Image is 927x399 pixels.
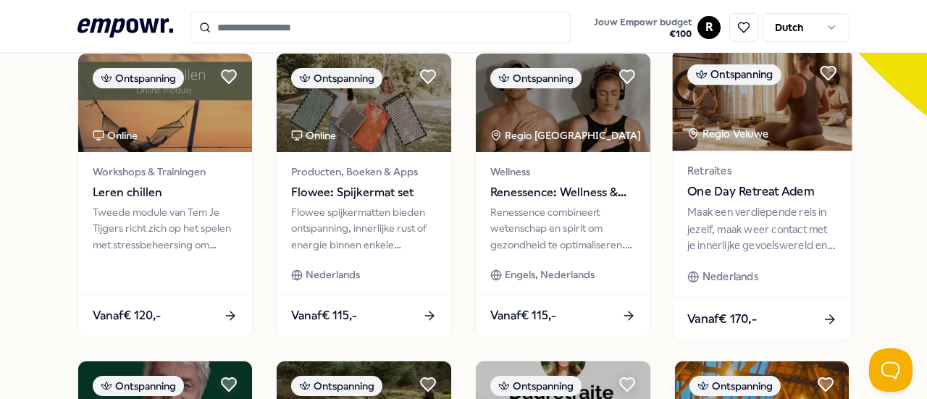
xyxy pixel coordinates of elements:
[702,269,758,285] span: Nederlands
[687,182,837,201] span: One Day Retreat Adem
[869,348,913,392] iframe: Help Scout Beacon - Open
[687,163,837,180] span: Retraites
[190,12,571,43] input: Search for products, categories or subcategories
[291,376,382,396] div: Ontspanning
[490,164,636,180] span: Wellness
[687,125,771,142] div: Regio Veluwe
[505,266,595,282] span: Engels, Nederlands
[490,68,582,88] div: Ontspanning
[490,376,582,396] div: Ontspanning
[689,376,781,396] div: Ontspanning
[93,127,138,143] div: Online
[588,12,697,43] a: Jouw Empowr budget€100
[671,49,852,342] a: package imageOntspanningRegio Veluwe RetraitesOne Day Retreat AdemMaak een verdiepende reis in je...
[672,50,852,151] img: package image
[594,28,692,40] span: € 100
[687,64,781,85] div: Ontspanning
[93,306,161,325] span: Vanaf € 120,-
[476,54,650,152] img: package image
[291,204,437,253] div: Flowee spijkermatten bieden ontspanning, innerlijke rust of energie binnen enkele minuten, ideaal...
[93,183,238,202] span: Leren chillen
[93,68,184,88] div: Ontspanning
[276,53,452,337] a: package imageOntspanningOnlineProducten, Boeken & AppsFlowee: Spijkermat setFlowee spijkermatten ...
[687,204,837,254] div: Maak een verdiepende reis in jezelf, maak weer contact met je innerlijke gevoelswereld en leer de...
[93,376,184,396] div: Ontspanning
[490,306,556,325] span: Vanaf € 115,-
[591,14,695,43] button: Jouw Empowr budget€100
[277,54,451,152] img: package image
[291,306,357,325] span: Vanaf € 115,-
[306,266,360,282] span: Nederlands
[93,164,238,180] span: Workshops & Trainingen
[594,17,692,28] span: Jouw Empowr budget
[490,204,636,253] div: Renessence combineert wetenschap en spirit om gezondheid te optimaliseren. Uniek ecosysteem voor ...
[475,53,651,337] a: package imageOntspanningRegio [GEOGRAPHIC_DATA] WellnessRenessence: Wellness & MindfulnessRenesse...
[687,310,757,329] span: Vanaf € 170,-
[77,53,253,337] a: package imageOntspanningOnlineWorkshops & TrainingenLeren chillenTweede module van Tem Je Tijgers...
[291,164,437,180] span: Producten, Boeken & Apps
[490,127,643,143] div: Regio [GEOGRAPHIC_DATA]
[291,183,437,202] span: Flowee: Spijkermat set
[291,68,382,88] div: Ontspanning
[78,54,253,152] img: package image
[490,183,636,202] span: Renessence: Wellness & Mindfulness
[93,204,238,253] div: Tweede module van Tem Je Tijgers richt zich op het spelen met stressbeheersing om toxische stress...
[697,16,721,39] button: R
[291,127,336,143] div: Online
